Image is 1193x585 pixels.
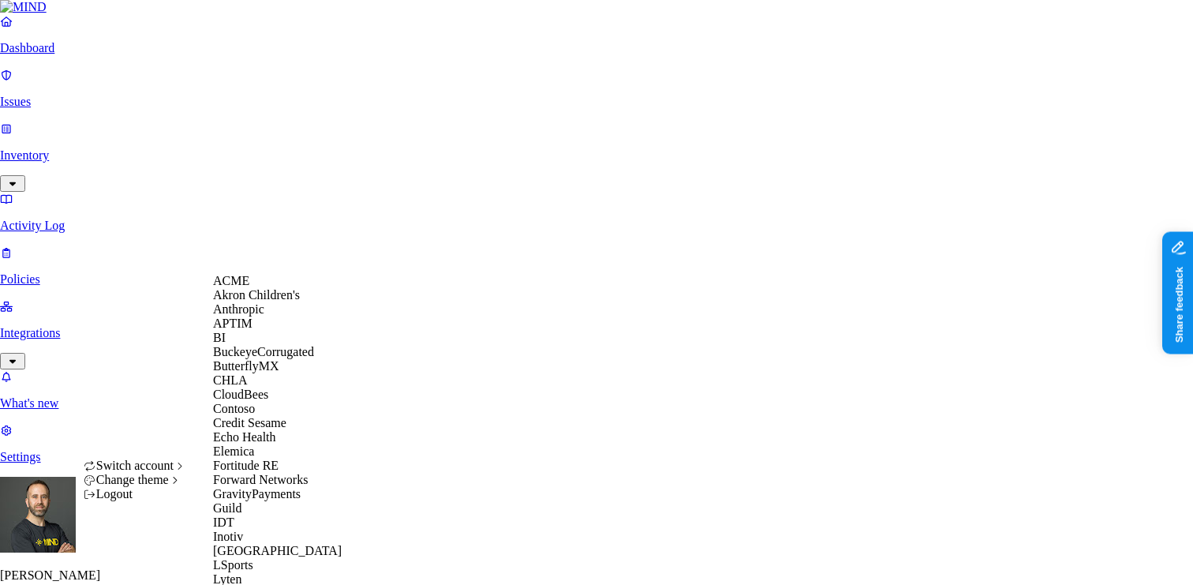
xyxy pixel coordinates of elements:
[213,444,254,458] span: Elemica
[213,416,286,429] span: Credit Sesame
[96,459,174,472] span: Switch account
[213,274,249,287] span: ACME
[96,473,169,486] span: Change theme
[213,487,301,501] span: GravityPayments
[213,516,234,529] span: IDT
[213,288,300,302] span: Akron Children's
[213,331,226,344] span: BI
[213,317,252,330] span: APTIM
[213,430,276,444] span: Echo Health
[213,345,314,358] span: BuckeyeCorrugated
[213,402,255,415] span: Contoso
[213,530,243,543] span: Inotiv
[213,302,264,316] span: Anthropic
[213,544,342,557] span: [GEOGRAPHIC_DATA]
[213,501,241,515] span: Guild
[213,388,268,401] span: CloudBees
[213,558,253,572] span: LSports
[213,359,279,373] span: ButterflyMX
[84,487,187,501] div: Logout
[213,459,279,472] span: Fortitude RE
[213,473,308,486] span: Forward Networks
[213,373,248,387] span: CHLA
